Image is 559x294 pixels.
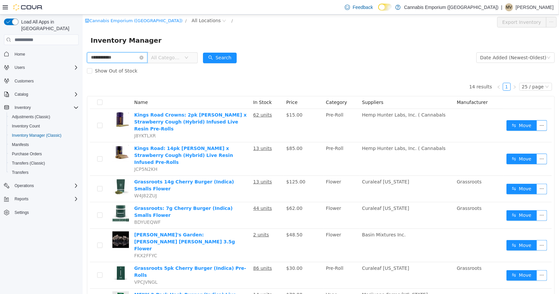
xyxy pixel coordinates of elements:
[7,140,81,149] button: Manifests
[52,98,164,117] a: Kings Road Crowns: 2pk [PERSON_NAME] x Strawberry Cough (Hybrid) Infused Live Resin Pre-Rolls
[171,165,189,170] u: 13 units
[52,238,74,244] span: FKX2FFYC
[424,106,454,116] button: icon: swapMove
[1,63,81,72] button: Users
[374,165,399,170] span: Grassroots
[374,85,405,90] span: Manufacturer
[52,277,154,290] a: MFNY 2-Pack Hash Burger (Indica) Live Resin Cartridges
[241,161,277,188] td: Flower
[243,85,264,90] span: Category
[454,256,464,266] button: icon: ellipsis
[386,68,409,76] li: 14 results
[9,113,79,121] span: Adjustments (Classic)
[1,208,81,217] button: Settings
[7,149,81,159] button: Purchase Orders
[9,141,31,149] a: Manifests
[454,139,464,150] button: icon: ellipsis
[12,182,79,190] span: Operations
[12,64,79,72] span: Users
[109,2,138,10] span: All Locations
[12,195,31,203] button: Reports
[171,277,189,283] u: 14 units
[204,131,220,136] span: $85.00
[171,98,189,103] u: 62 units
[30,97,46,114] img: Kings Road Crowns: 2pk Donny Burger x Strawberry Cough (Hybrid) Infused Live Resin Pre-Rolls hero...
[439,69,461,76] div: 25 / page
[52,152,75,157] span: JCP5N2KH
[52,251,164,263] a: Grassroots 5pk Cherry Burger (Indica) Pre-Rolls
[171,191,189,196] u: 44 units
[8,21,83,31] span: Inventory Manager
[52,218,152,237] a: [PERSON_NAME]'s Garden: [PERSON_NAME] [PERSON_NAME] 3.5g Flower
[15,65,25,70] span: Users
[15,92,28,97] span: Catalog
[171,85,189,90] span: In Stock
[9,169,31,176] a: Transfers
[506,3,512,11] span: MV
[353,4,373,11] span: Feedback
[1,103,81,112] button: Inventory
[204,251,220,256] span: $30.00
[19,19,79,32] span: Load All Apps in [GEOGRAPHIC_DATA]
[204,165,223,170] span: $125.00
[30,217,46,233] img: Priscilla's Garden: Larry Bird Mintz 3.5g Flower hero shot
[241,214,277,248] td: Flower
[7,168,81,177] button: Transfers
[505,3,513,11] div: Michael Valentin
[378,4,392,11] input: Dark Mode
[15,52,25,57] span: Home
[12,182,37,190] button: Operations
[279,251,327,256] span: Curaleaf [US_STATE]
[398,38,464,48] div: Date Added (Newest-Oldest)
[52,191,150,203] a: Grassroots: 7g Cherry Burger (Indica) Smalls Flower
[9,141,79,149] span: Manifests
[30,164,46,180] img: Grassroots 14g Cherry Burger (Indica) Smalls Flower hero shot
[516,3,554,11] p: [PERSON_NAME]
[241,94,277,128] td: Pre-Roll
[279,98,363,103] span: Hemp Hunter Labs, Inc. ( Cannabals
[204,277,220,283] span: $78.00
[9,150,45,158] a: Purchase Orders
[12,77,79,85] span: Customers
[12,151,42,157] span: Purchase Orders
[9,169,79,176] span: Transfers
[414,71,418,74] i: icon: left
[241,128,277,161] td: Pre-Roll
[279,277,345,283] span: Marijuana Farms [US_STATE]
[9,150,79,158] span: Purchase Orders
[279,85,301,90] span: Suppliers
[57,41,61,45] i: icon: close-circle
[13,4,43,11] img: Cova
[12,77,36,85] a: Customers
[15,105,31,110] span: Inventory
[463,2,474,13] button: icon: ellipsis
[279,191,327,196] span: Curaleaf [US_STATE]
[342,1,376,14] a: Feedback
[68,40,99,46] span: All Categories
[2,4,100,9] a: icon: shopCannabis Emporium ([GEOGRAPHIC_DATA])
[2,4,7,8] i: icon: shop
[9,159,79,167] span: Transfers (Classic)
[30,190,46,207] img: Grassroots: 7g Cherry Burger (Indica) Smalls Flower hero shot
[12,50,79,58] span: Home
[462,70,466,75] i: icon: down
[1,76,81,86] button: Customers
[204,98,220,103] span: $15.00
[52,119,73,124] span: J8YKTLXR
[454,169,464,180] button: icon: ellipsis
[52,205,78,210] span: BDYUEQWF
[149,4,150,9] span: /
[12,90,31,98] button: Catalog
[464,41,468,46] i: icon: down
[1,90,81,99] button: Catalog
[52,178,74,184] span: W4J82ZUJ
[171,218,186,223] u: 2 units
[454,196,464,206] button: icon: ellipsis
[15,210,29,215] span: Settings
[102,4,104,9] span: /
[1,181,81,190] button: Operations
[420,68,428,76] li: 1
[12,209,31,217] a: Settings
[430,71,434,74] i: icon: right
